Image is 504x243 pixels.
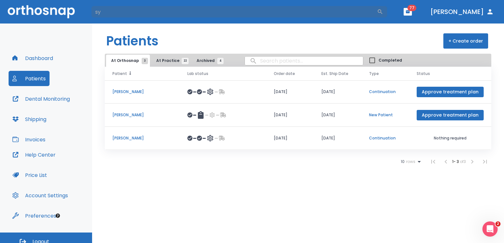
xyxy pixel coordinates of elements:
[460,159,466,164] span: of 3
[417,71,430,77] span: Status
[156,58,185,64] span: At Practice
[55,213,61,219] div: Tooltip anchor
[369,112,401,118] p: New Patient
[428,6,496,17] button: [PERSON_NAME]
[369,135,401,141] p: Continuation
[321,71,348,77] span: Est. Ship Date
[266,104,314,127] td: [DATE]
[9,188,72,203] button: Account Settings
[9,208,60,223] button: Preferences
[401,159,405,164] span: 10
[106,31,158,51] h1: Patients
[443,33,488,49] button: + Create order
[9,167,51,183] button: Price List
[417,135,484,141] p: Nothing required
[495,221,501,226] span: 2
[91,5,377,18] input: Search by Patient Name or Case #
[9,51,57,66] button: Dashboard
[274,71,295,77] span: Order date
[266,80,314,104] td: [DATE]
[9,111,50,127] button: Shipping
[9,71,50,86] button: Patients
[417,110,484,120] button: Approve treatment plan
[379,57,402,63] span: Completed
[314,80,361,104] td: [DATE]
[9,91,74,106] button: Dental Monitoring
[106,55,227,67] div: tabs
[187,71,208,77] span: Lab status
[112,71,127,77] span: Patient
[407,5,416,11] span: 77
[245,55,363,67] input: search
[112,135,172,141] p: [PERSON_NAME]
[8,5,75,18] img: Orthosnap
[405,159,415,164] span: rows
[266,127,314,150] td: [DATE]
[112,89,172,95] p: [PERSON_NAME]
[452,159,460,164] span: 1 - 3
[142,58,148,64] span: 3
[111,58,145,64] span: At Orthosnap
[369,71,379,77] span: Type
[369,89,401,95] p: Continuation
[314,127,361,150] td: [DATE]
[197,58,220,64] span: Archived
[314,104,361,127] td: [DATE]
[417,87,484,97] button: Approve treatment plan
[182,58,189,64] span: 22
[9,132,49,147] button: Invoices
[217,58,224,64] span: 4
[9,147,59,162] button: Help Center
[482,221,498,237] iframe: Intercom live chat
[112,112,172,118] p: [PERSON_NAME]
